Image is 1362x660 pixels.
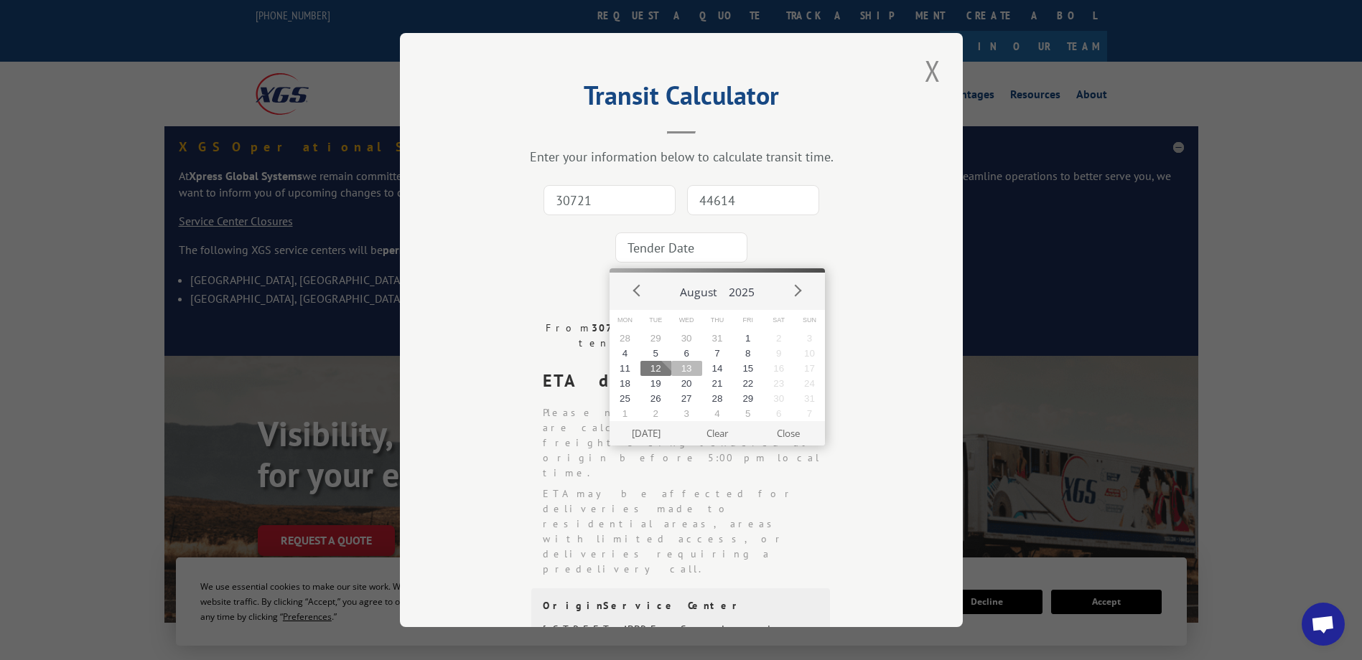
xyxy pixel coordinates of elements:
button: 2025 [723,273,760,306]
button: Close modal [920,51,945,90]
button: Prev [627,279,648,301]
div: ETA date is [543,368,831,394]
div: Service days: [681,623,818,636]
button: 30 [763,391,794,406]
button: 18 [610,376,640,391]
button: 2 [763,331,794,346]
button: 7 [794,406,825,421]
div: Enter your information below to calculate transit time. [472,148,891,165]
button: 25 [610,391,640,406]
button: 20 [671,376,702,391]
button: 17 [794,361,825,376]
button: 15 [732,361,763,376]
strong: 30721 [591,321,632,334]
li: Please note that ETA dates are calculated based on freight being tendered at origin before 5:00 p... [543,405,831,481]
button: 14 [702,361,733,376]
div: From to . Based on a tender date of [531,321,831,351]
button: [DATE] [611,421,682,445]
input: Origin Zip [544,185,676,215]
button: 3 [794,331,825,346]
span: Tue [640,310,671,331]
button: 31 [794,391,825,406]
button: 3 [671,406,702,421]
button: Next [786,279,808,301]
span: Mon [610,310,640,331]
button: 30 [671,331,702,346]
button: 1 [732,331,763,346]
button: 13 [671,361,702,376]
input: Dest. Zip [687,185,819,215]
button: 31 [702,331,733,346]
span: Wed [671,310,702,331]
button: 6 [763,406,794,421]
button: 9 [763,346,794,361]
span: Thu [702,310,733,331]
button: 21 [702,376,733,391]
button: 1 [610,406,640,421]
button: 4 [702,406,733,421]
button: August [674,273,723,306]
a: Open chat [1302,603,1345,646]
li: ETA may be affected for deliveries made to residential areas, areas with limited access, or deliv... [543,486,831,577]
button: 28 [610,331,640,346]
h2: Transit Calculator [472,85,891,113]
span: Sun [794,310,825,331]
button: 12 [640,361,671,376]
span: Sat [763,310,794,331]
button: Close [753,421,824,445]
button: 10 [794,346,825,361]
button: 4 [610,346,640,361]
button: 26 [640,391,671,406]
span: Fri [732,310,763,331]
button: Clear [682,421,753,445]
button: 11 [610,361,640,376]
button: 6 [671,346,702,361]
button: 24 [794,376,825,391]
button: 29 [640,331,671,346]
button: 23 [763,376,794,391]
button: 16 [763,361,794,376]
button: 8 [732,346,763,361]
button: 7 [702,346,733,361]
button: 5 [640,346,671,361]
button: 27 [671,391,702,406]
button: 19 [640,376,671,391]
button: 29 [732,391,763,406]
input: Tender Date [615,232,747,263]
button: 5 [732,406,763,421]
div: Origin Service Center [543,600,818,612]
button: 2 [640,406,671,421]
button: 28 [702,391,733,406]
button: 22 [732,376,763,391]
